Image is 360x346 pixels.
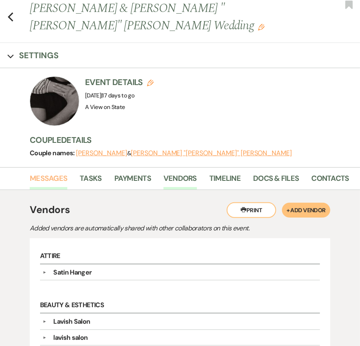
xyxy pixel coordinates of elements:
[40,298,320,314] h6: Beauty & Esthetics
[85,103,125,111] span: A View on State
[30,202,133,217] h4: Vendors
[101,92,134,99] span: |
[114,173,151,190] a: Payments
[40,320,50,324] button: ▼
[40,270,50,275] button: ▼
[282,203,330,218] button: + Add Vendor
[227,202,276,218] button: Print
[30,134,352,146] h3: Couple Details
[40,249,320,265] h6: Attire
[53,333,88,343] div: lavish salon
[312,173,349,190] a: Contacts
[53,317,90,327] div: Lavish Salon
[30,149,76,157] span: Couple names:
[80,173,102,190] a: Tasks
[76,149,292,157] span: &
[7,50,59,61] button: Settings
[30,173,67,190] a: Messages
[40,336,50,340] button: ▼
[76,150,127,156] button: [PERSON_NAME]
[102,92,135,99] span: 17 days to go
[19,50,59,61] h3: Settings
[163,173,197,190] a: Vendors
[30,223,319,234] p: Added vendors are automatically shared with other collaborators on this event.
[258,23,265,31] button: Edit
[131,150,292,156] button: [PERSON_NAME] "[PERSON_NAME]" [PERSON_NAME]
[253,173,299,190] a: Docs & Files
[53,268,92,277] div: Satin Hanger
[85,76,154,88] h3: Event Details
[85,92,134,99] span: [DATE]
[209,173,241,190] a: Timeline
